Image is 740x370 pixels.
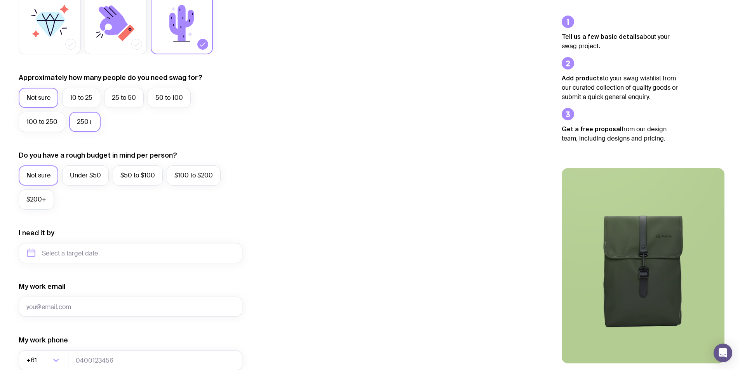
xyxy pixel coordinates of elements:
label: I need it by [19,228,54,238]
label: 10 to 25 [62,88,100,108]
p: to your swag wishlist from our curated collection of quality goods or submit a quick general enqu... [562,73,678,102]
label: 100 to 250 [19,112,65,132]
label: Not sure [19,88,58,108]
label: Not sure [19,165,58,186]
label: Under $50 [62,165,109,186]
label: 50 to 100 [148,88,191,108]
input: you@email.com [19,297,242,317]
label: $200+ [19,189,54,210]
label: Approximately how many people do you need swag for? [19,73,202,82]
p: about your swag project. [562,32,678,51]
p: from our design team, including designs and pricing. [562,124,678,143]
input: Select a target date [19,243,242,263]
label: 250+ [69,112,101,132]
label: My work email [19,282,65,291]
label: $50 to $100 [113,165,163,186]
label: $100 to $200 [167,165,221,186]
label: My work phone [19,335,68,345]
label: Do you have a rough budget in mind per person? [19,151,177,160]
label: 25 to 50 [104,88,144,108]
strong: Get a free proposal [562,125,622,132]
div: Open Intercom Messenger [714,344,732,362]
strong: Add products [562,75,603,82]
strong: Tell us a few basic details [562,33,640,40]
